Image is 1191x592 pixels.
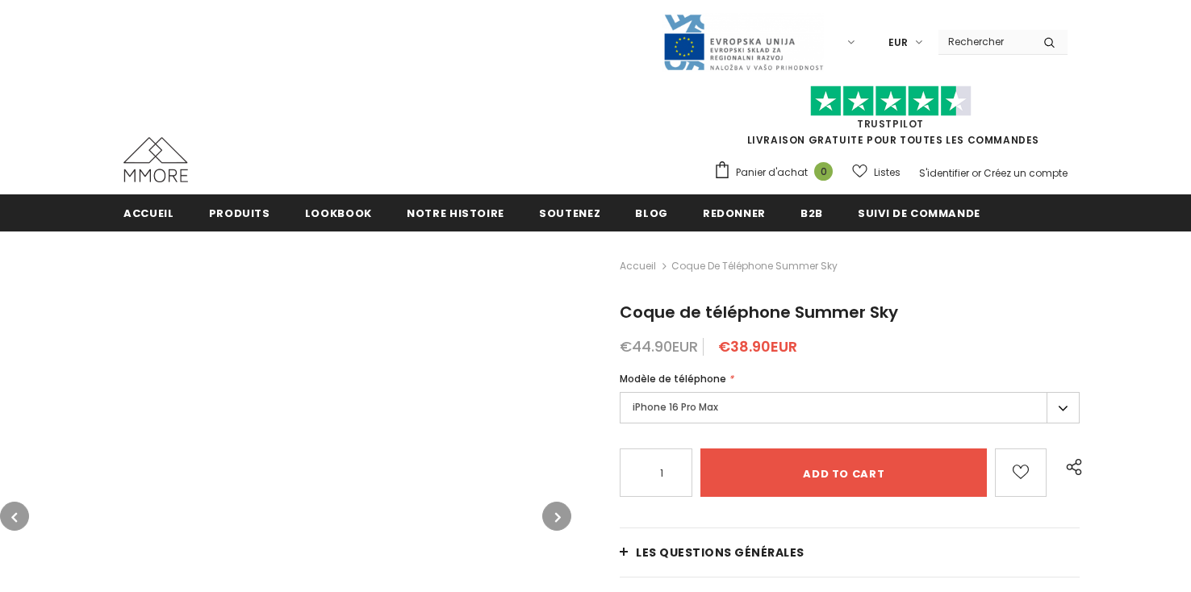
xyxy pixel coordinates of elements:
[123,194,174,231] a: Accueil
[209,206,270,221] span: Produits
[736,165,808,181] span: Panier d'achat
[305,194,372,231] a: Lookbook
[635,206,668,221] span: Blog
[713,161,841,185] a: Panier d'achat 0
[810,85,972,117] img: Faites confiance aux étoiles pilotes
[620,372,726,386] span: Modèle de téléphone
[800,194,823,231] a: B2B
[635,194,668,231] a: Blog
[814,162,833,181] span: 0
[852,158,901,186] a: Listes
[858,206,980,221] span: Suivi de commande
[539,206,600,221] span: soutenez
[123,137,188,182] img: Cas MMORE
[123,206,174,221] span: Accueil
[620,392,1080,423] label: iPhone 16 Pro Max
[972,166,981,180] span: or
[800,206,823,221] span: B2B
[874,165,901,181] span: Listes
[620,528,1080,577] a: Les questions générales
[857,117,924,131] a: TrustPilot
[858,194,980,231] a: Suivi de commande
[919,166,969,180] a: S'identifier
[938,30,1031,53] input: Search Site
[984,166,1068,180] a: Créez un compte
[718,336,797,356] span: €38.90EUR
[671,256,838,276] span: Coque de téléphone Summer Sky
[703,194,766,231] a: Redonner
[209,194,270,231] a: Produits
[305,206,372,221] span: Lookbook
[539,194,600,231] a: soutenez
[407,206,504,221] span: Notre histoire
[703,206,766,221] span: Redonner
[620,256,656,276] a: Accueil
[620,336,698,356] span: €44.90EUR
[662,35,824,48] a: Javni Razpis
[636,544,804,561] span: Les questions générales
[662,13,824,72] img: Javni Razpis
[700,448,987,497] input: Add to cart
[888,35,908,51] span: EUR
[407,194,504,231] a: Notre histoire
[620,301,898,323] span: Coque de téléphone Summer Sky
[713,93,1068,147] span: LIVRAISON GRATUITE POUR TOUTES LES COMMANDES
